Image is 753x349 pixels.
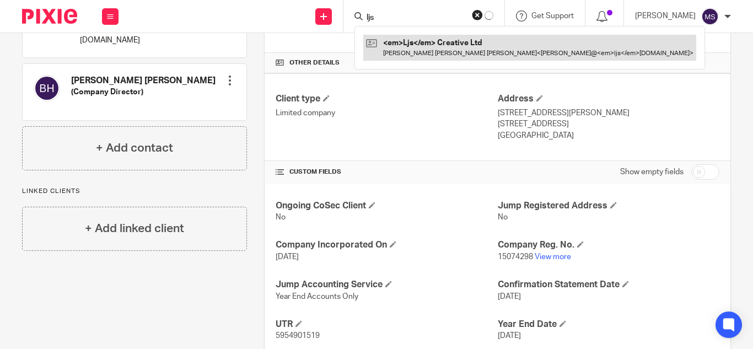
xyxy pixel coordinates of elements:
h4: Ongoing CoSec Client [276,200,497,212]
label: Show empty fields [620,167,684,178]
span: [DATE] [498,293,521,300]
p: [PERSON_NAME] [635,10,696,22]
h4: CUSTOM FIELDS [276,168,497,176]
h4: Company Reg. No. [498,239,719,251]
h4: Address [498,93,719,105]
p: [STREET_ADDRESS] [498,119,719,130]
p: [PERSON_NAME][EMAIL_ADDRESS][DOMAIN_NAME] [80,24,210,46]
span: No [498,213,508,221]
h5: (Company Director) [71,87,216,98]
svg: Results are loading [485,11,493,20]
h4: Client type [276,93,497,105]
input: Search [365,13,465,23]
span: 5954901519 [276,332,320,340]
span: Year End Accounts Only [276,293,358,300]
span: Get Support [531,12,574,20]
h4: Company Incorporated On [276,239,497,251]
span: Other details [289,58,340,67]
span: 15074298 [498,253,533,261]
p: Limited company [276,108,497,119]
span: [DATE] [276,253,299,261]
img: svg%3E [701,8,719,25]
span: No [276,213,286,221]
button: Clear [472,9,483,20]
h4: Jump Registered Address [498,200,719,212]
h4: + Add contact [96,139,173,157]
p: [GEOGRAPHIC_DATA] [498,130,719,141]
h4: Year End Date [498,319,719,330]
h4: UTR [276,319,497,330]
span: [DATE] [498,332,521,340]
h4: + Add linked client [85,220,184,237]
h4: Jump Accounting Service [276,279,497,291]
h4: Confirmation Statement Date [498,279,719,291]
img: svg%3E [34,75,60,101]
img: Pixie [22,9,77,24]
p: [STREET_ADDRESS][PERSON_NAME] [498,108,719,119]
h4: [PERSON_NAME] [PERSON_NAME] [71,75,216,87]
p: Linked clients [22,187,247,196]
a: View more [535,253,571,261]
